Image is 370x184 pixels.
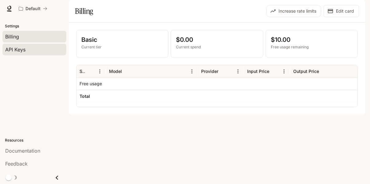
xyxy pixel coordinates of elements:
button: Menu [279,67,289,76]
button: Sort [270,67,279,76]
button: Menu [95,67,104,76]
button: Sort [219,67,228,76]
h6: Total [80,93,90,99]
p: Current spend [176,44,258,50]
button: Increase rate limits [266,5,321,17]
div: Input Price [247,69,269,74]
p: Default [25,6,41,11]
p: Free usage remaining [271,44,352,50]
button: Edit card [324,5,359,17]
h1: Billing [75,5,93,17]
div: Service [80,69,85,74]
p: $10.00 [271,35,352,44]
button: Sort [86,67,95,76]
div: Provider [201,69,218,74]
p: Basic [81,35,163,44]
p: Free usage [80,81,102,87]
button: All workspaces [16,2,50,15]
button: Menu [233,67,243,76]
button: Menu [187,67,197,76]
div: Model [109,69,122,74]
button: Sort [320,67,329,76]
button: Menu [356,67,365,76]
p: Current tier [81,44,163,50]
button: Sort [123,67,132,76]
div: Output Price [293,69,319,74]
p: $0.00 [176,35,258,44]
